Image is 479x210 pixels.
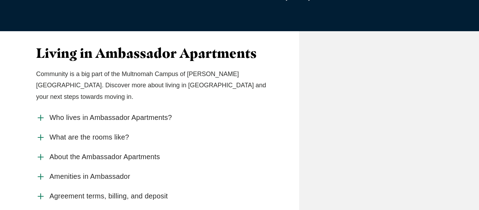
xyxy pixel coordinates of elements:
[49,153,160,161] span: About the Ambassador Apartments
[36,68,268,102] p: Community is a big part of the Multnomah Campus of [PERSON_NAME][GEOGRAPHIC_DATA]. Discover more ...
[49,192,168,201] span: Agreement terms, billing, and deposit
[49,133,129,142] span: What are the rooms like?
[36,45,268,61] h3: Living in Ambassador Apartments
[49,172,130,181] span: Amenities in Ambassador
[49,113,172,122] span: Who lives in Ambassador Apartments?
